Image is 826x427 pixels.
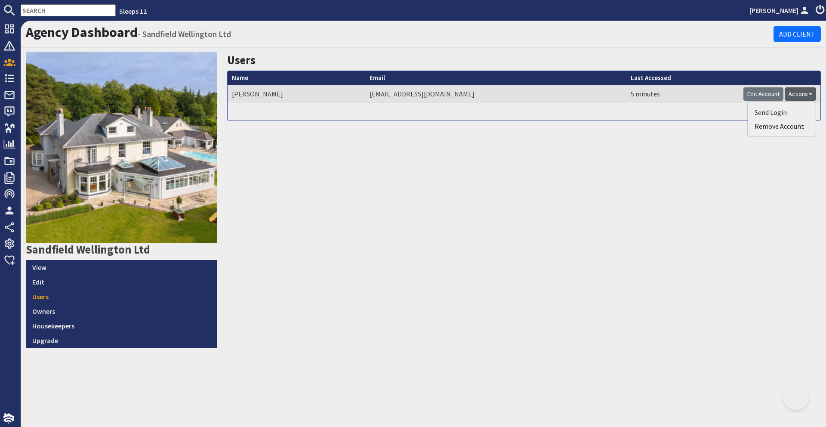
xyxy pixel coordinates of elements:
[26,243,217,257] h2: Sandfield Wellington Ltd
[26,52,217,243] img: Sandfield Wellington Ltd's icon
[743,87,783,101] a: Edit Account
[26,260,217,275] a: View
[26,319,217,333] a: Housekeepers
[774,26,821,42] a: Add Client
[26,333,217,348] a: Upgrade
[749,5,811,15] a: [PERSON_NAME]
[755,108,787,117] a: Send Login
[227,53,256,67] a: Users
[626,85,739,103] td: 5 minutes
[785,87,816,101] a: Actions
[26,275,217,289] a: Edit
[138,29,231,39] small: - Sandfield Wellington Ltd
[747,102,816,137] ul: Actions
[365,85,626,103] td: [EMAIL_ADDRESS][DOMAIN_NAME]
[228,71,365,85] th: Name
[26,24,138,41] a: Agency Dashboard
[21,4,116,16] input: SEARCH
[26,304,217,319] a: Owners
[626,71,739,85] th: Last Accessed
[119,7,147,15] a: Sleeps 12
[783,384,809,410] iframe: Toggle Customer Support
[3,413,14,424] img: staytech_i_w-64f4e8e9ee0a9c174fd5317b4b171b261742d2d393467e5bdba4413f4f884c10.svg
[228,85,365,103] td: [PERSON_NAME]
[26,289,217,304] a: Users
[365,71,626,85] th: Email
